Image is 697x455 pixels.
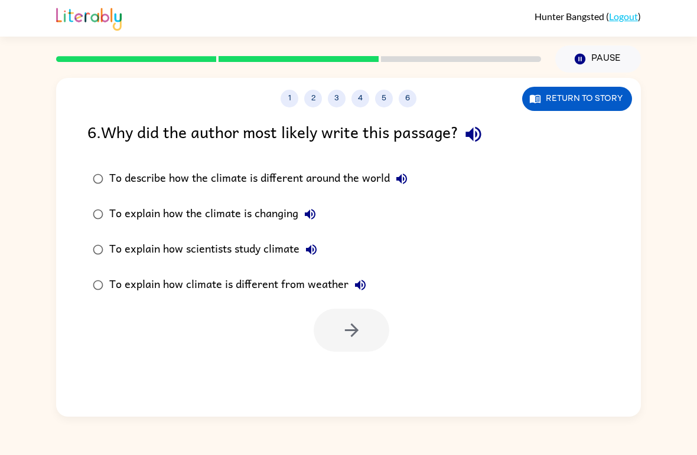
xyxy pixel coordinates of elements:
button: Pause [555,45,641,73]
a: Logout [609,11,638,22]
div: ( ) [535,11,641,22]
div: To explain how climate is different from weather [109,273,372,297]
button: 3 [328,90,346,107]
button: 2 [304,90,322,107]
button: To explain how scientists study climate [299,238,323,261]
button: Return to story [522,87,632,111]
img: Literably [56,5,122,31]
button: To describe how the climate is different around the world [390,167,413,191]
div: 6 . Why did the author most likely write this passage? [87,119,610,149]
div: To explain how scientists study climate [109,238,323,261]
button: 4 [351,90,369,107]
button: 5 [375,90,393,107]
button: 1 [281,90,298,107]
button: To explain how climate is different from weather [348,273,372,297]
div: To explain how the climate is changing [109,202,322,226]
span: Hunter Bangsted [535,11,606,22]
button: 6 [399,90,416,107]
div: To describe how the climate is different around the world [109,167,413,191]
button: To explain how the climate is changing [298,202,322,226]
